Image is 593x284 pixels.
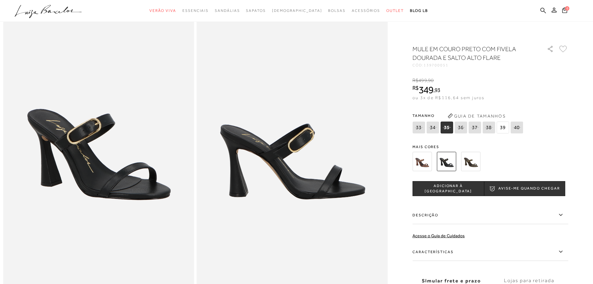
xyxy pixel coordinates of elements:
span: 499 [418,78,427,83]
a: noSubCategoriesText [182,5,209,17]
img: MULE EM COURO ANIMAL PRINT COM FIVELA DOURADA E SALTO ALTO [412,152,432,171]
img: MULE EM COURO PRETO COM FIVELA DOURADA E SALTO ALTO FLARE [437,152,456,171]
span: Sandálias [215,8,240,13]
a: noSubCategoriesText [386,5,404,17]
label: Descrição [412,206,568,224]
img: MULE EM COURO VERDE TOMILHO COM FIVELA DOURADA E SALTO ALTO FLARE [461,152,480,171]
span: 93 [435,87,440,93]
a: Acesse o Guia de Cuidados [412,233,465,238]
h1: MULE EM COURO PRETO COM FIVELA DOURADA E SALTO ALTO FLARE [412,45,529,62]
i: , [433,87,440,93]
span: 33 [412,122,425,133]
span: Verão Viva [149,8,176,13]
span: 349 [419,84,433,95]
label: Características [412,243,568,261]
button: AVISE-ME QUANDO CHEGAR [484,181,565,196]
span: Mais cores [412,145,568,149]
span: 90 [428,78,434,83]
span: Outlet [386,8,404,13]
a: noSubCategoriesText [272,5,322,17]
span: ou 3x de R$116,64 sem juros [412,95,484,100]
span: Tamanho [412,111,525,120]
button: Guia de Tamanhos [445,111,508,121]
span: Acessórios [352,8,380,13]
i: R$ [412,78,418,83]
span: 0 [565,6,569,11]
button: 0 [560,7,569,15]
a: noSubCategoriesText [352,5,380,17]
a: noSubCategoriesText [328,5,346,17]
span: 37 [468,122,481,133]
span: 34 [426,122,439,133]
span: Essenciais [182,8,209,13]
i: R$ [412,85,419,91]
a: noSubCategoriesText [215,5,240,17]
i: , [427,78,434,83]
div: CÓD: [412,63,537,67]
span: Sapatos [246,8,266,13]
a: noSubCategoriesText [149,5,176,17]
button: ADICIONAR À [GEOGRAPHIC_DATA] [412,181,484,196]
span: 36 [454,122,467,133]
span: 39 [497,122,509,133]
span: Bolsas [328,8,346,13]
span: 139700051 [424,63,449,67]
span: BLOG LB [410,8,428,13]
span: 35 [440,122,453,133]
span: 38 [482,122,495,133]
span: ADICIONAR À [GEOGRAPHIC_DATA] [413,183,484,194]
span: [DEMOGRAPHIC_DATA] [272,8,322,13]
a: noSubCategoriesText [246,5,266,17]
a: BLOG LB [410,5,428,17]
span: 40 [511,122,523,133]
